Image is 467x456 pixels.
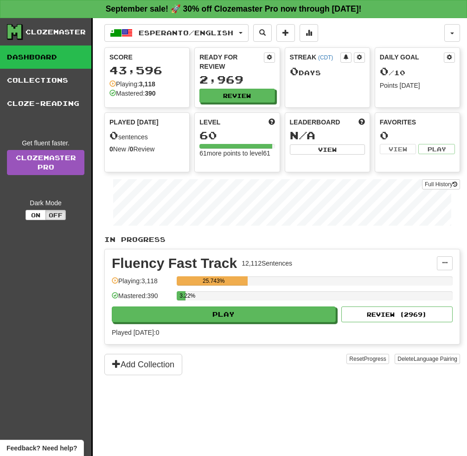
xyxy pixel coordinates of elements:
[109,130,185,142] div: sentences
[290,52,340,62] div: Streak
[104,354,182,375] button: Add Collection
[380,65,389,78] span: 0
[199,74,275,85] div: 2,969
[109,52,185,62] div: Score
[7,138,84,148] div: Get fluent faster.
[290,65,365,78] div: Day s
[318,54,333,61] a: (CDT)
[104,235,460,244] p: In Progress
[422,179,460,189] button: Full History
[358,117,365,127] span: This week in points, UTC
[109,65,185,76] div: 43,596
[109,129,118,142] span: 0
[109,89,156,98] div: Mastered:
[269,117,275,127] span: Score more points to level up
[106,4,362,13] strong: September sale! 🚀 30% off Clozemaster Pro now through [DATE]!
[139,29,233,37] span: Esperanto / English
[26,27,86,37] div: Clozemaster
[346,354,389,364] button: ResetProgress
[341,306,453,322] button: Review (2969)
[130,145,134,153] strong: 0
[380,52,444,63] div: Daily Goal
[199,52,263,71] div: Ready for Review
[6,443,77,453] span: Open feedback widget
[290,117,340,127] span: Leaderboard
[380,81,455,90] div: Points [DATE]
[112,291,172,306] div: Mastered: 390
[199,130,275,141] div: 60
[380,130,455,141] div: 0
[179,291,186,300] div: 3.22%
[26,210,46,220] button: On
[290,144,365,155] button: View
[418,144,455,154] button: Play
[414,356,457,362] span: Language Pairing
[45,210,66,220] button: Off
[109,145,113,153] strong: 0
[112,306,336,322] button: Play
[199,149,275,158] div: 61 more points to level 61
[300,24,318,42] button: More stats
[380,144,416,154] button: View
[109,79,155,89] div: Playing:
[364,356,386,362] span: Progress
[395,354,460,364] button: DeleteLanguage Pairing
[199,117,220,127] span: Level
[139,80,155,88] strong: 3,118
[253,24,272,42] button: Search sentences
[242,259,292,268] div: 12,112 Sentences
[7,198,84,208] div: Dark Mode
[276,24,295,42] button: Add sentence to collection
[112,256,237,270] div: Fluency Fast Track
[380,117,455,127] div: Favorites
[109,117,159,127] span: Played [DATE]
[145,90,155,97] strong: 390
[179,276,248,286] div: 25.743%
[112,329,159,336] span: Played [DATE]: 0
[112,276,172,292] div: Playing: 3,118
[290,129,315,142] span: N/A
[199,89,275,103] button: Review
[290,65,299,78] span: 0
[109,144,185,154] div: New / Review
[380,69,405,77] span: / 10
[104,24,249,42] button: Esperanto/English
[7,150,84,175] a: ClozemasterPro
